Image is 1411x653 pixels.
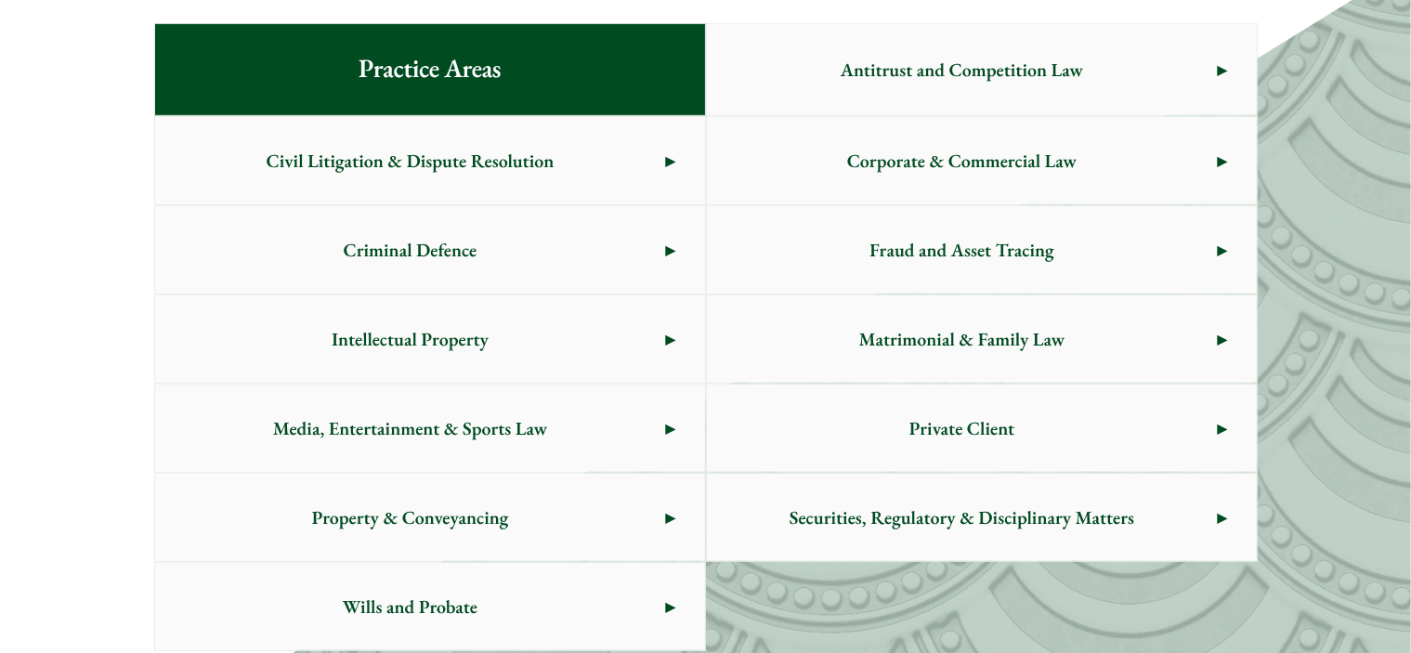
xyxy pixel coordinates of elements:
[707,385,1257,472] a: Private Client
[155,385,666,472] span: Media, Entertainment & Sports Law
[707,206,1257,294] a: Fraud and Asset Tracing
[155,117,705,204] a: Civil Litigation & Dispute Resolution
[155,563,705,650] a: Wills and Probate
[707,295,1257,383] a: Matrimonial & Family Law
[155,206,705,294] a: Criminal Defence
[707,385,1218,472] span: Private Client
[155,474,666,561] span: Property & Conveyancing
[707,474,1218,561] span: Securities, Regulatory & Disciplinary Matters
[707,117,1218,204] span: Corporate & Commercial Law
[707,24,1257,115] a: Antitrust and Competition Law
[707,295,1218,383] span: Matrimonial & Family Law
[707,117,1257,204] a: Corporate & Commercial Law
[707,206,1218,294] span: Fraud and Asset Tracing
[155,117,666,204] span: Civil Litigation & Dispute Resolution
[329,24,530,115] span: Practice Areas
[155,206,666,294] span: Criminal Defence
[707,474,1257,561] a: Securities, Regulatory & Disciplinary Matters
[155,563,666,650] span: Wills and Probate
[155,474,705,561] a: Property & Conveyancing
[155,385,705,472] a: Media, Entertainment & Sports Law
[155,295,666,383] span: Intellectual Property
[155,295,705,383] a: Intellectual Property
[707,26,1218,113] span: Antitrust and Competition Law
